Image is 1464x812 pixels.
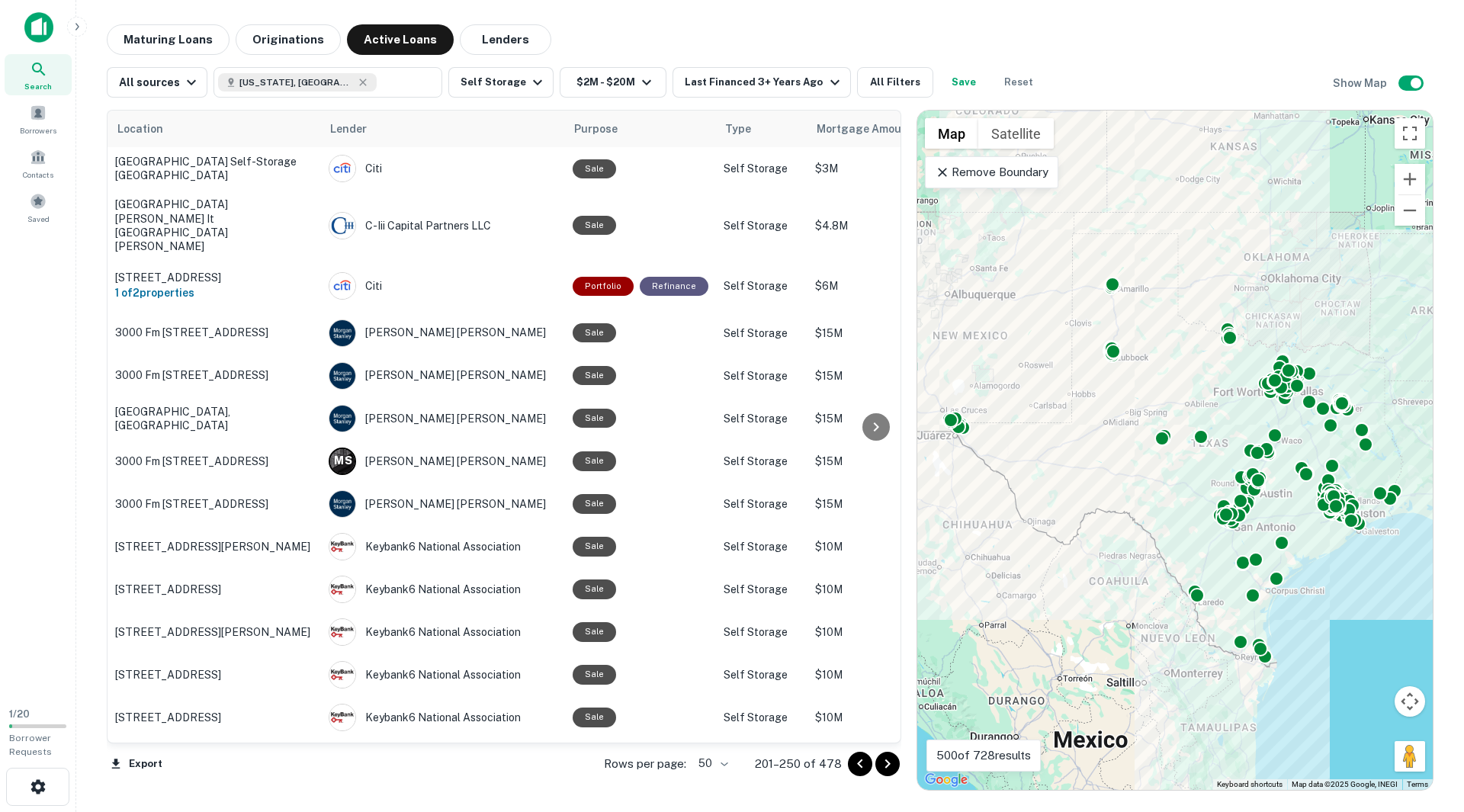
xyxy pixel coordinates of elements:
div: Sale [573,409,616,428]
th: Purpose [565,111,716,147]
div: [PERSON_NAME] [PERSON_NAME] [329,362,557,390]
button: Zoom out [1395,195,1425,226]
div: This is a portfolio loan with 2 properties [573,277,634,296]
button: Lenders [460,24,551,55]
button: Save your search to get updates of matches that match your search criteria. [939,67,988,98]
button: Reset [994,67,1043,98]
button: $2M - $20M [560,67,666,98]
div: Keybank6 National Association [329,618,557,646]
span: Lender [330,120,367,138]
p: $15M [815,496,968,512]
h6: 1 of 2 properties [115,284,313,301]
button: Maturing Loans [107,24,230,55]
th: Lender [321,111,565,147]
button: Originations [236,24,341,55]
th: Location [108,111,321,147]
div: Sale [573,622,616,641]
a: Open this area in Google Maps (opens a new window) [921,770,971,790]
span: Search [24,80,52,92]
div: All sources [119,73,201,91]
img: picture [329,576,355,602]
div: 50 [692,753,730,775]
p: Self Storage [724,496,800,512]
img: picture [329,534,355,560]
div: Sale [573,366,616,385]
img: picture [329,273,355,299]
p: Self Storage [724,581,800,598]
div: Search [5,54,72,95]
div: Sale [573,665,616,684]
p: $10M [815,709,968,726]
p: $15M [815,325,968,342]
h6: Show Map [1333,75,1389,91]
div: Citi [329,272,557,300]
p: Self Storage [724,453,800,470]
p: [GEOGRAPHIC_DATA], [GEOGRAPHIC_DATA] [115,405,313,432]
p: Self Storage [724,217,800,234]
iframe: Chat Widget [1388,641,1464,714]
button: All Filters [857,67,933,98]
img: picture [329,662,355,688]
img: capitalize-icon.png [24,12,53,43]
div: [PERSON_NAME] [PERSON_NAME] [329,448,557,475]
div: Sale [573,708,616,727]
p: Self Storage [724,410,800,427]
p: [STREET_ADDRESS] [115,583,313,596]
span: [US_STATE], [GEOGRAPHIC_DATA] [239,75,354,89]
button: Toggle fullscreen view [1395,118,1425,149]
div: Keybank6 National Association [329,704,557,731]
p: Self Storage [724,624,800,640]
p: $10M [815,666,968,683]
p: 500 of 728 results [936,746,1031,765]
p: 3000 Fm [STREET_ADDRESS] [115,454,313,468]
img: picture [329,491,355,517]
img: Google [921,770,971,790]
div: This loan purpose was for refinancing [640,277,708,296]
p: Self Storage [724,367,800,384]
img: picture [329,704,355,730]
p: $15M [815,410,968,427]
img: picture [329,363,355,389]
p: Self Storage [724,278,800,294]
div: Sale [573,216,616,235]
p: [STREET_ADDRESS][PERSON_NAME] [115,540,313,554]
div: Keybank6 National Association [329,661,557,688]
button: Keyboard shortcuts [1217,779,1283,790]
span: Borrower Requests [9,733,52,757]
div: [PERSON_NAME] [PERSON_NAME] [329,319,557,347]
div: [PERSON_NAME] [PERSON_NAME] [329,405,557,432]
div: [PERSON_NAME] [PERSON_NAME] [329,490,557,518]
p: [GEOGRAPHIC_DATA] self-storage [GEOGRAPHIC_DATA] [115,155,313,182]
button: Go to next page [875,752,900,776]
div: C-iii Capital Partners LLC [329,212,557,239]
div: Contacts [5,143,72,184]
button: Active Loans [347,24,454,55]
p: [STREET_ADDRESS] [115,271,313,284]
button: Self Storage [448,67,554,98]
span: Purpose [574,120,637,138]
p: [STREET_ADDRESS] [115,711,313,724]
p: $10M [815,624,968,640]
span: Type [725,120,771,138]
span: Map data ©2025 Google, INEGI [1292,780,1398,788]
p: Self Storage [724,538,800,555]
p: 201–250 of 478 [755,755,842,773]
div: Keybank6 National Association [329,533,557,560]
div: Sale [573,451,616,470]
div: Keybank6 National Association [329,576,557,603]
img: picture [329,156,355,181]
button: Go to previous page [848,752,872,776]
span: Saved [27,213,50,225]
p: Self Storage [724,325,800,342]
p: $15M [815,367,968,384]
p: $4.8M [815,217,968,234]
div: Sale [573,323,616,342]
p: Self Storage [724,666,800,683]
p: $6M [815,278,968,294]
p: Self Storage [724,709,800,726]
p: [STREET_ADDRESS][PERSON_NAME] [115,625,313,639]
p: M S [334,453,352,469]
p: Remove Boundary [935,163,1048,181]
img: picture [329,619,355,645]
